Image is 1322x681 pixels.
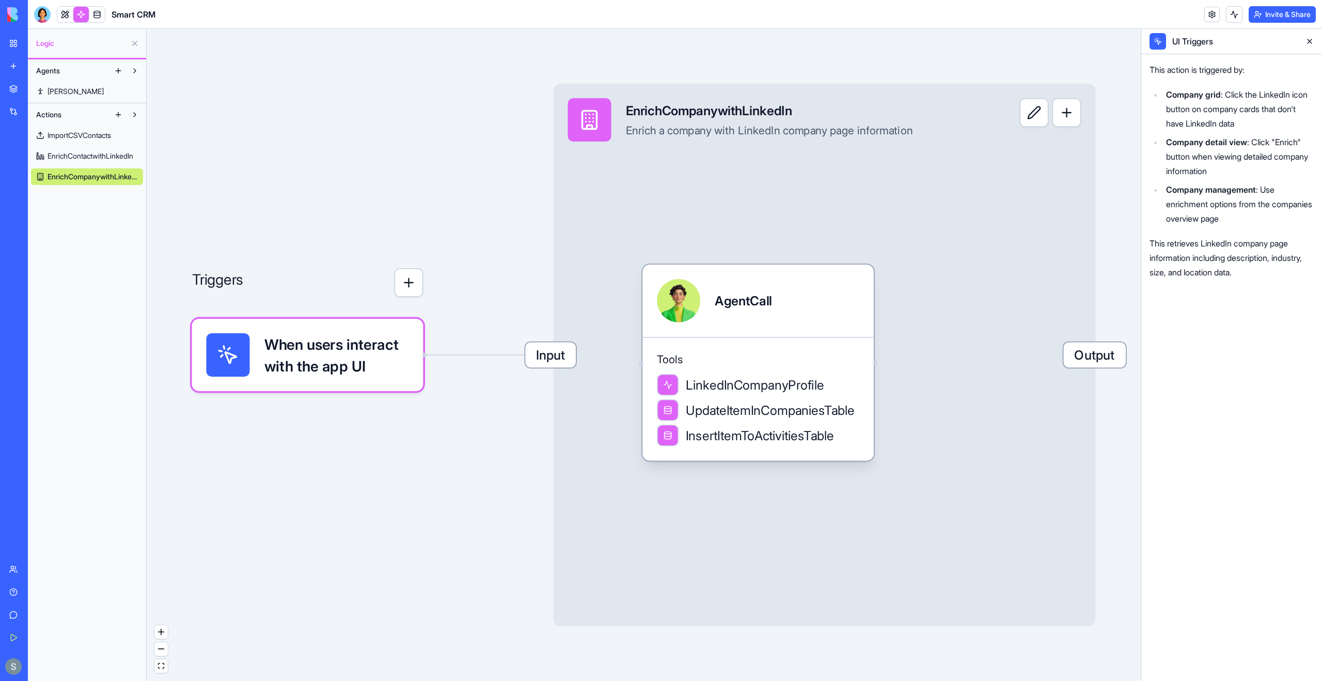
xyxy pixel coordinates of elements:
span: [PERSON_NAME] [48,86,104,97]
p: This retrieves LinkedIn company page information including description, industry, size, and locat... [1150,236,1314,280]
div: InputEnrichCompanywithLinkedInEnrich a company with LinkedIn company page informationOutput [554,84,1096,626]
a: ImportCSVContacts [31,127,143,144]
div: AgentCallToolsLinkedInCompanyProfileUpdateItemInCompaniesTableInsertItemToActivitiesTable [642,265,874,461]
span: InsertItemToActivitiesTable [686,426,834,444]
span: LinkedInCompanyProfile [686,376,824,394]
span: EnrichCompanywithLinkedIn [48,172,138,182]
div: EnrichCompanywithLinkedIn [626,102,914,120]
span: EnrichContactwithLinkedIn [48,151,133,161]
button: Invite & Share [1249,6,1316,23]
div: When users interact with the app UI [192,319,423,391]
span: Actions [36,110,61,120]
a: [PERSON_NAME] [31,83,143,100]
p: Triggers [192,268,244,297]
button: Agents [31,63,110,79]
strong: Company management [1166,184,1256,195]
button: fit view [154,659,168,673]
li: : Click the LinkedIn icon button on company cards that don't have LinkedIn data [1163,87,1314,131]
button: zoom out [154,642,168,656]
div: AgentCall [715,292,772,310]
span: ImportCSVContacts [48,130,111,141]
img: logo [7,7,71,22]
button: zoom in [154,625,168,639]
p: This action is triggered by: [1150,63,1314,77]
li: : Use enrichment options from the companies overview page [1163,182,1314,226]
img: ACg8ocKnDTHbS00rqwWSHQfXf8ia04QnQtz5EDX_Ef5UNrjqV-k=s96-c [5,658,22,675]
div: UI Triggers [1170,35,1297,48]
div: Enrich a company with LinkedIn company page information [626,123,914,138]
strong: Company grid [1166,89,1221,100]
div: Triggers [192,210,423,391]
a: EnrichCompanywithLinkedIn [31,168,143,185]
span: Logic [36,38,127,49]
span: When users interact with the app UI [264,333,409,377]
span: Agents [36,66,60,76]
span: Output [1063,343,1126,368]
span: Smart CRM [112,8,155,21]
a: EnrichContactwithLinkedIn [31,148,143,164]
strong: Company detail view [1166,137,1247,147]
button: Actions [31,106,110,123]
span: Tools [657,352,859,367]
span: UpdateItemInCompaniesTable [686,401,855,419]
li: : Click "Enrich" button when viewing detailed company information [1163,135,1314,178]
span: Input [525,343,576,368]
